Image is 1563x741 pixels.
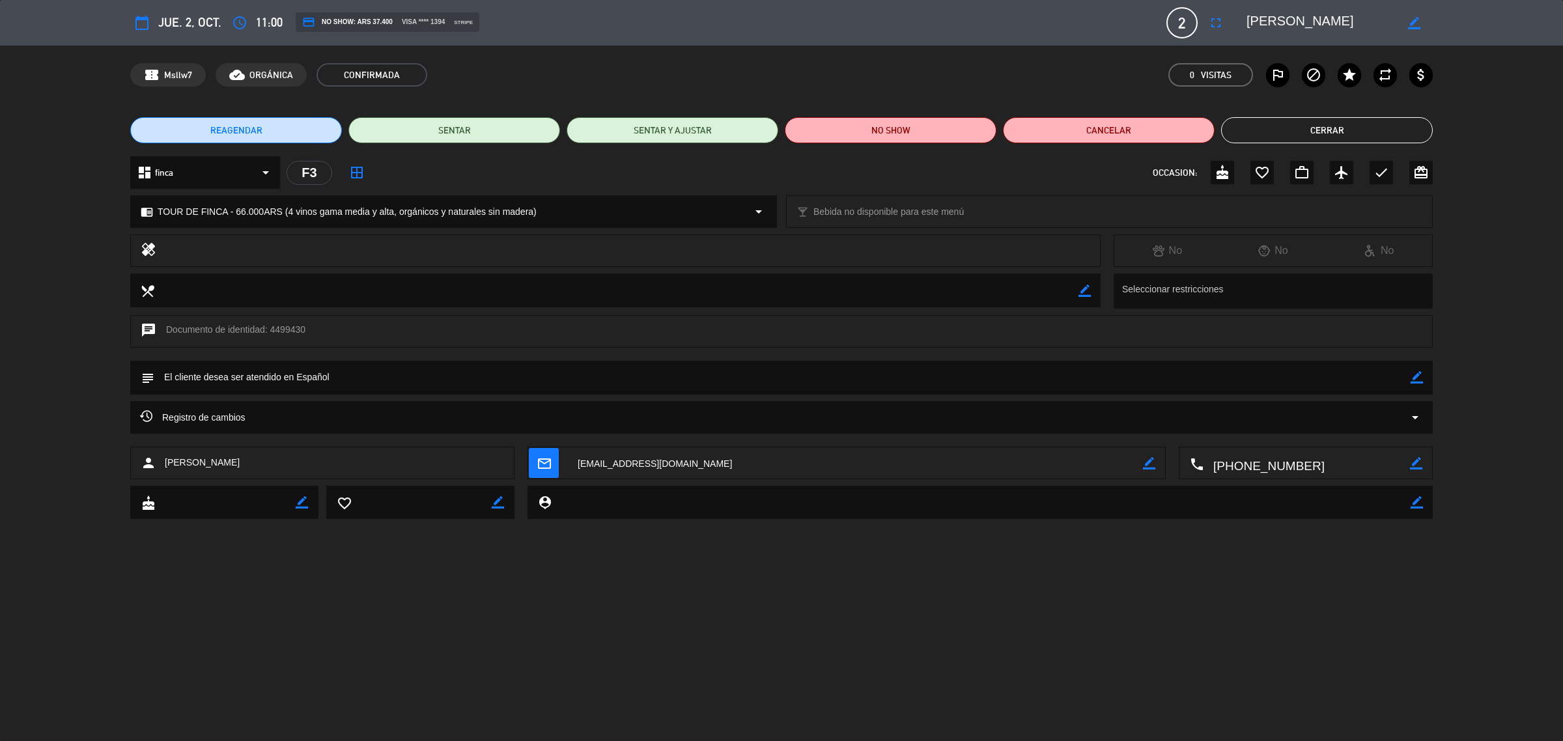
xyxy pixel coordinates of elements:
[165,455,240,470] span: [PERSON_NAME]
[1189,456,1204,471] i: local_phone
[249,68,293,83] span: ORGÁNICA
[751,204,767,219] i: arrow_drop_down
[137,165,152,180] i: dashboard
[785,117,996,143] button: NO SHOW
[1201,68,1232,83] em: Visitas
[1166,7,1198,38] span: 2
[1410,457,1422,469] i: border_color
[1413,165,1429,180] i: card_giftcard
[567,117,778,143] button: SENTAR Y AJUSTAR
[258,165,274,180] i: arrow_drop_down
[1254,165,1270,180] i: favorite_border
[1215,165,1230,180] i: cake
[158,204,537,219] span: TOUR DE FINCA - 66.000ARS (4 vinos gama media y alta, orgánicos y naturales sin madera)
[130,315,1433,348] div: Documento de identidad: 4499430
[1270,67,1286,83] i: outlined_flag
[1078,285,1091,297] i: border_color
[141,455,156,471] i: person
[140,283,154,298] i: local_dining
[1408,17,1420,29] i: border_color
[141,322,156,341] i: chat
[1220,242,1327,259] div: No
[302,16,315,29] i: credit_card
[134,15,150,31] i: calendar_today
[1190,68,1194,83] span: 0
[348,117,560,143] button: SENTAR
[1208,15,1224,31] i: fullscreen
[1342,67,1357,83] i: star
[296,496,308,509] i: border_color
[155,165,173,180] span: finca
[1373,165,1389,180] i: check
[1411,496,1423,509] i: border_color
[158,12,221,33] span: jue. 2, oct.
[813,204,964,219] span: Bebida no disponible para este menú
[317,63,427,87] span: CONFIRMADA
[1334,165,1349,180] i: airplanemode_active
[537,456,551,470] i: mail_outline
[256,12,283,33] span: 11:00
[228,11,251,35] button: access_time
[140,370,154,385] i: subject
[141,206,153,218] i: chrome_reader_mode
[454,18,473,27] span: stripe
[1221,117,1433,143] button: Cerrar
[337,496,351,510] i: favorite_border
[492,496,504,509] i: border_color
[1003,117,1215,143] button: Cancelar
[140,410,246,425] span: Registro de cambios
[210,124,262,137] span: REAGENDAR
[302,16,393,29] span: NO SHOW: ARS 37.400
[1143,457,1155,469] i: border_color
[229,67,245,83] i: cloud_done
[1114,242,1220,259] div: No
[796,206,809,218] i: local_bar
[349,165,365,180] i: border_all
[1411,371,1423,384] i: border_color
[164,68,192,83] span: Msllw7
[537,495,552,509] i: person_pin
[287,161,332,185] div: F3
[141,496,155,510] i: cake
[1377,67,1393,83] i: repeat
[141,242,156,260] i: healing
[1153,165,1197,180] span: OCCASION:
[232,15,247,31] i: access_time
[1306,67,1321,83] i: block
[130,11,154,35] button: calendar_today
[1204,11,1228,35] button: fullscreen
[130,117,342,143] button: REAGENDAR
[1407,410,1423,425] i: arrow_drop_down
[144,67,160,83] span: confirmation_number
[1413,67,1429,83] i: attach_money
[1294,165,1310,180] i: work_outline
[1326,242,1432,259] div: No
